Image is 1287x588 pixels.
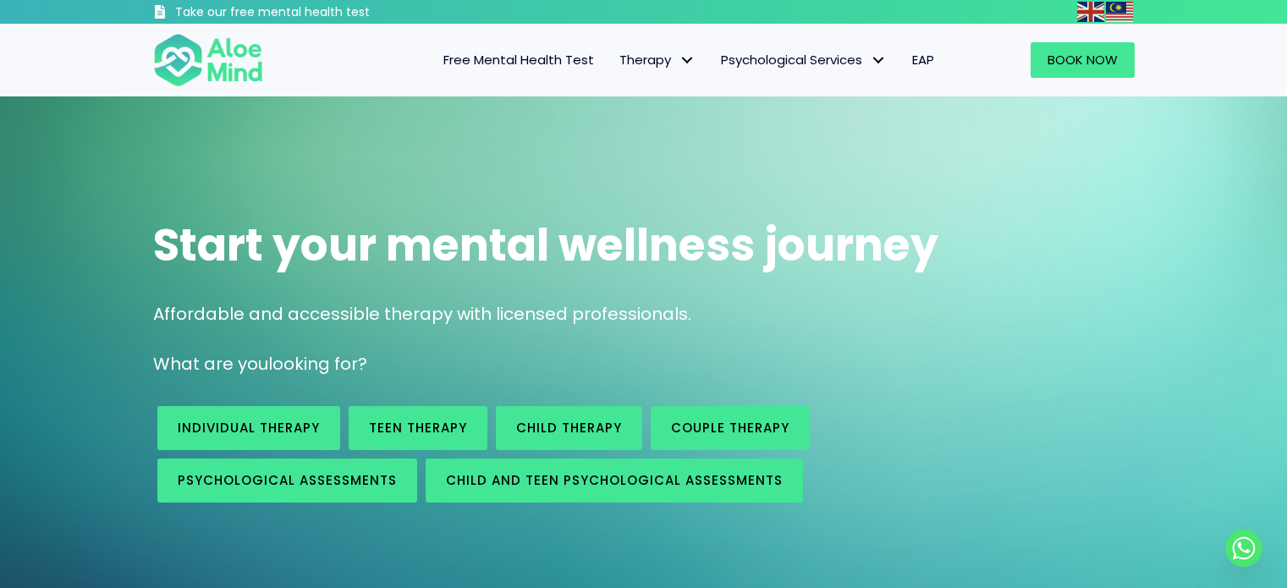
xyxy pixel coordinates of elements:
[1225,530,1262,567] a: Whatsapp
[1106,2,1135,21] a: Malay
[157,459,417,503] a: Psychological assessments
[178,471,397,489] span: Psychological assessments
[651,406,810,450] a: Couple therapy
[675,48,700,73] span: Therapy: submenu
[153,4,460,24] a: Take our free mental health test
[153,32,263,88] img: Aloe mind Logo
[1031,42,1135,78] a: Book Now
[157,406,340,450] a: Individual therapy
[1048,51,1118,69] span: Book Now
[431,42,607,78] a: Free Mental Health Test
[607,42,708,78] a: TherapyTherapy: submenu
[708,42,899,78] a: Psychological ServicesPsychological Services: submenu
[153,214,938,276] span: Start your mental wellness journey
[1077,2,1104,22] img: en
[721,51,887,69] span: Psychological Services
[899,42,947,78] a: EAP
[619,51,696,69] span: Therapy
[268,352,367,376] span: looking for?
[516,419,622,437] span: Child Therapy
[671,419,789,437] span: Couple therapy
[175,4,460,21] h3: Take our free mental health test
[349,406,487,450] a: Teen Therapy
[866,48,891,73] span: Psychological Services: submenu
[496,406,642,450] a: Child Therapy
[446,471,783,489] span: Child and Teen Psychological assessments
[1106,2,1133,22] img: ms
[912,51,934,69] span: EAP
[285,42,947,78] nav: Menu
[443,51,594,69] span: Free Mental Health Test
[1077,2,1106,21] a: English
[153,352,268,376] span: What are you
[153,302,1135,327] p: Affordable and accessible therapy with licensed professionals.
[426,459,803,503] a: Child and Teen Psychological assessments
[178,419,320,437] span: Individual therapy
[369,419,467,437] span: Teen Therapy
